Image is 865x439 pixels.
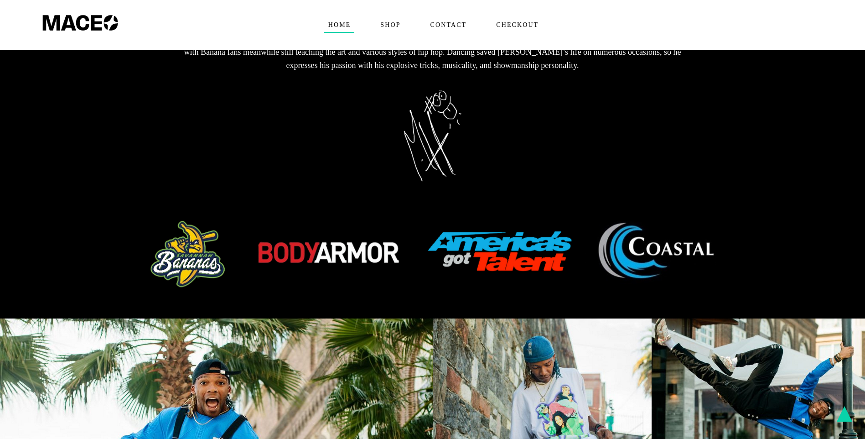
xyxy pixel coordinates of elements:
p: Now as the First Base Dance Coach for the [PERSON_NAME], he travels across the coast with the tea... [171,32,695,72]
span: Shop [376,18,404,32]
span: Contact [426,18,471,32]
img: Maceo Harrison Signature [404,90,461,182]
span: Home [324,18,355,32]
img: brands_maceo [136,218,729,292]
span: Checkout [492,18,542,32]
